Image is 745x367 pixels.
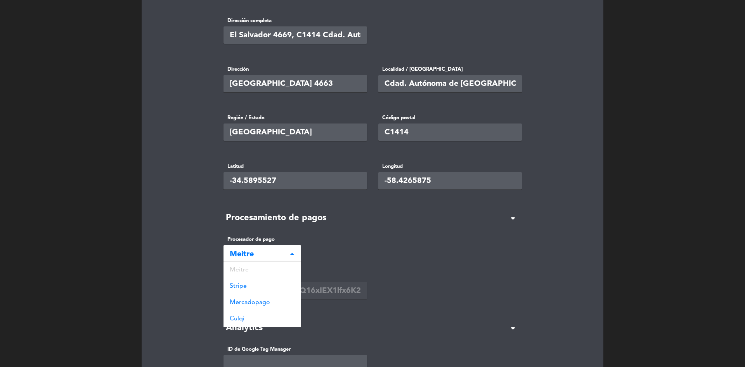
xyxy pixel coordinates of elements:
label: Dirección [223,65,367,73]
span: Meitre [230,267,249,273]
label: Dirección completa [223,17,521,25]
span: Meitre [230,248,289,261]
label: Localidad / [GEOGRAPHIC_DATA] [378,65,521,73]
label: Región / Estado [223,114,367,122]
span: Stripe [230,283,247,289]
span: arrow_drop_down [507,322,519,334]
span: Procesamiento de pagos [226,211,326,225]
button: Procesamiento de pagosarrow_drop_down [223,211,521,226]
span: Mercadopago [230,299,270,306]
label: Latitud [223,162,367,170]
label: Procesador de pago [223,235,301,244]
span: arrow_drop_down [507,212,519,224]
label: Longitud [378,162,521,170]
label: ID de Google Tag Manager [223,345,521,353]
button: Analyticsarrow_drop_down [223,321,521,336]
label: Código postal [378,114,521,122]
span: Culqi [230,316,244,322]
